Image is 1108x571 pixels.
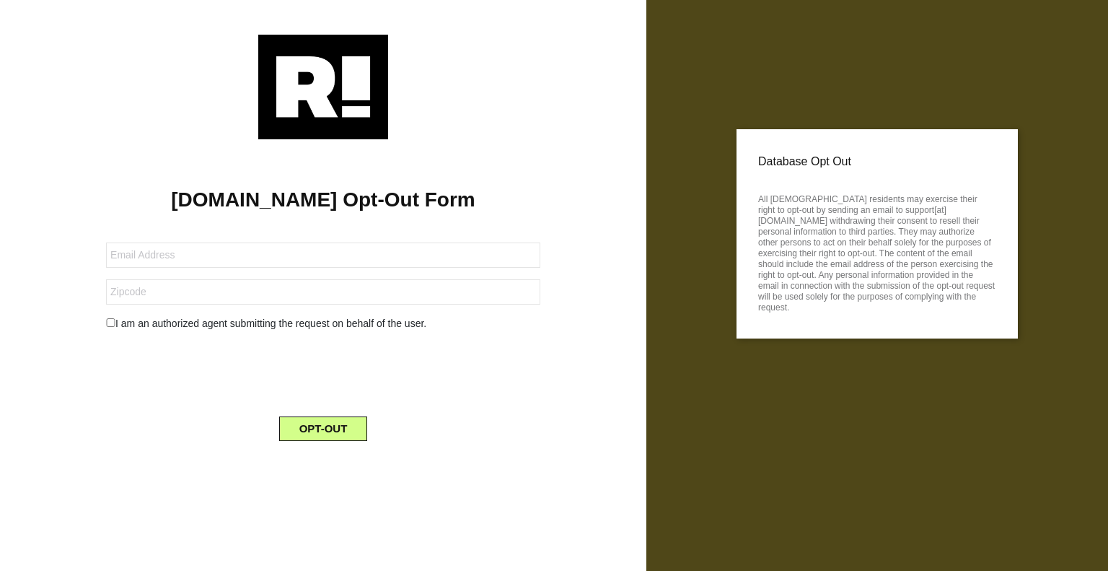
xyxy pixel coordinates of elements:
p: All [DEMOGRAPHIC_DATA] residents may exercise their right to opt-out by sending an email to suppo... [758,190,996,313]
input: Email Address [106,243,540,268]
button: OPT-OUT [279,417,368,441]
img: Retention.com [258,35,388,139]
input: Zipcode [106,279,540,305]
iframe: reCAPTCHA [214,343,433,399]
h1: [DOMAIN_NAME] Opt-Out Form [22,188,625,212]
p: Database Opt Out [758,151,996,173]
div: I am an authorized agent submitting the request on behalf of the user. [95,316,551,331]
